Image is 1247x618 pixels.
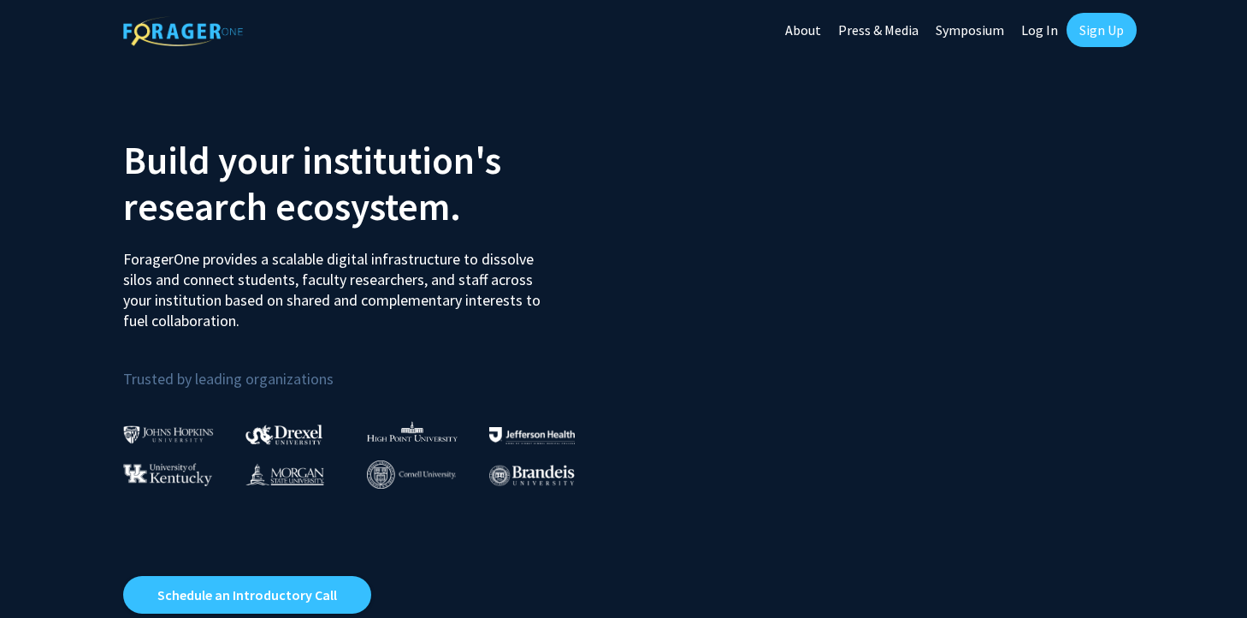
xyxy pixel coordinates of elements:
[367,461,456,489] img: Cornell University
[123,345,611,392] p: Trusted by leading organizations
[123,425,214,443] img: Johns Hopkins University
[489,465,575,486] img: Brandeis University
[123,463,212,486] img: University of Kentucky
[1067,13,1137,47] a: Sign Up
[367,421,458,442] img: High Point University
[123,576,371,614] a: Opens in a new tab
[489,427,575,443] img: Thomas Jefferson University
[245,425,322,444] img: Drexel University
[245,463,324,485] img: Morgan State University
[123,137,611,229] h2: Build your institution's research ecosystem.
[123,236,553,331] p: ForagerOne provides a scalable digital infrastructure to dissolve silos and connect students, fac...
[123,16,243,46] img: ForagerOne Logo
